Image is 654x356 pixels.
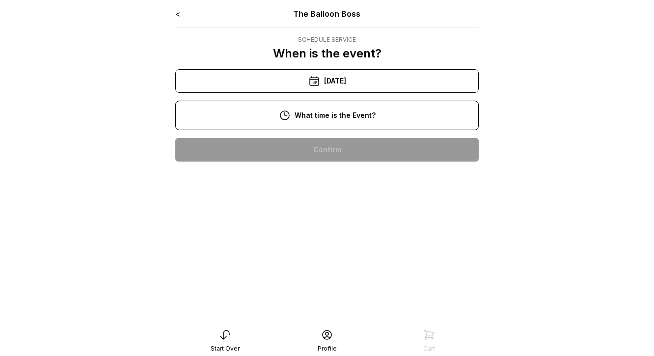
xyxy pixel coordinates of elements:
a: < [175,9,180,19]
div: Profile [318,345,337,353]
div: Start Over [211,345,240,353]
div: Cart [423,345,435,353]
div: [DATE] [175,69,479,93]
div: Schedule Service [273,36,381,44]
p: When is the event? [273,46,381,61]
div: The Balloon Boss [236,8,418,20]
